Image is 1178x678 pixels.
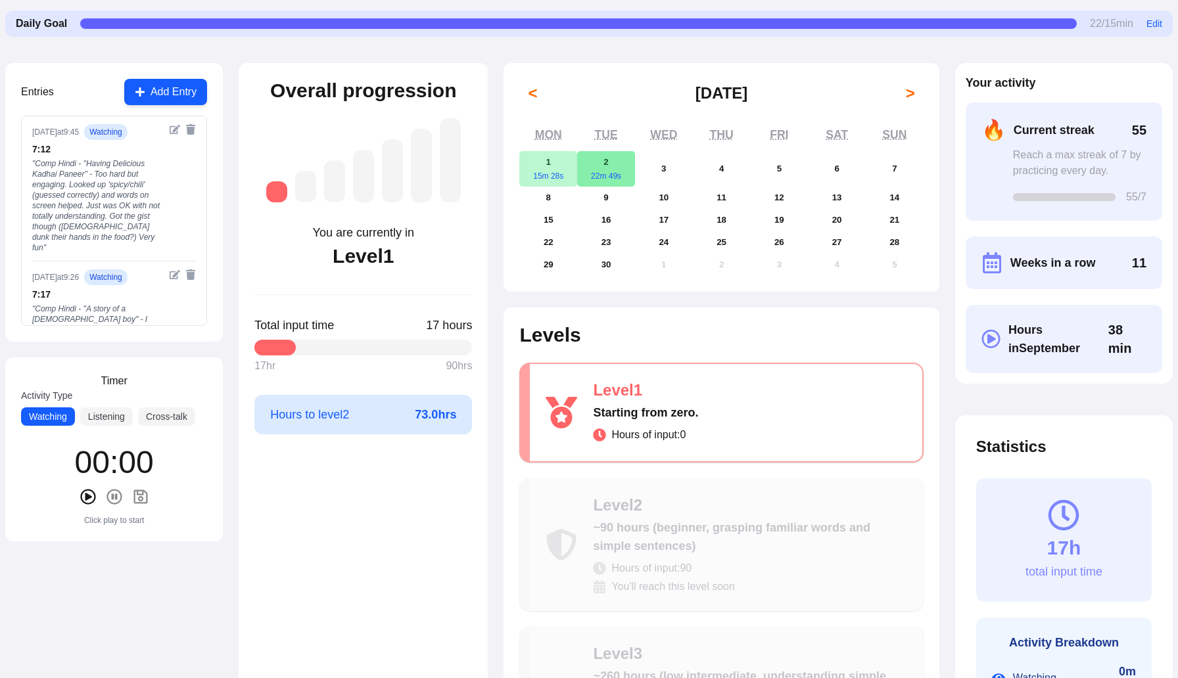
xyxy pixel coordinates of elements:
abbr: October 3, 2025 [777,260,782,269]
button: September 12, 2025 [750,187,808,209]
abbr: September 13, 2025 [832,192,842,202]
button: September 17, 2025 [635,209,693,231]
span: 17 hr [254,358,275,374]
abbr: October 5, 2025 [892,260,897,269]
button: September 28, 2025 [866,231,924,254]
div: " Comp Hindi - "A story of a [DEMOGRAPHIC_DATA] boy" - I could pick up on some stuff and follow t... [32,304,164,472]
button: September 11, 2025 [693,187,751,209]
button: Add Entry [124,79,207,105]
div: Level 3: ~260 hours (low intermediate, understanding simple conversations) [324,160,345,202]
div: ~90 hours (beginner, grasping familiar words and simple sentences) [593,518,907,555]
button: Watching [21,407,75,426]
abbr: September 18, 2025 [717,215,726,225]
abbr: September 29, 2025 [544,260,554,269]
abbr: September 12, 2025 [774,192,784,202]
abbr: September 11, 2025 [717,192,726,202]
span: < [528,83,537,104]
span: 55 [1132,121,1146,139]
span: Click to toggle between decimal and time format [426,316,472,334]
div: Level 4: ~525 hours (intermediate, understanding more complex conversations) [353,150,374,202]
div: Level 6: ~1,750 hours (advanced, understanding native media with effort) [411,129,432,202]
h3: Activity Breakdown [992,633,1136,652]
abbr: September 22, 2025 [544,237,554,247]
abbr: September 3, 2025 [661,164,666,173]
div: Level 1 [333,244,394,268]
h2: Overall progression [270,79,456,102]
span: 73.0 hrs [415,405,456,424]
div: 7 : 12 [32,143,164,156]
button: September 23, 2025 [577,231,635,254]
button: Edit entry [170,269,180,280]
abbr: September 30, 2025 [601,260,611,269]
abbr: September 17, 2025 [659,215,669,225]
abbr: September 14, 2025 [889,192,899,202]
div: [DATE] at 9:45 [32,127,79,137]
span: 90 hrs [446,358,472,374]
div: Reach a max streak of 7 by practicing every day. [1013,147,1146,179]
button: October 2, 2025 [693,254,751,276]
abbr: September 27, 2025 [832,237,842,247]
abbr: Friday [770,128,788,141]
span: Click to toggle between decimal and time format [1108,321,1146,357]
div: 7 : 17 [32,288,164,301]
button: September 27, 2025 [808,231,866,254]
button: September 25, 2025 [693,231,751,254]
h3: Entries [21,84,54,100]
abbr: September 10, 2025 [659,192,669,202]
span: Hours of input: 0 [611,427,686,443]
div: total input time [1025,562,1102,581]
h2: Your activity [966,74,1162,92]
button: September 4, 2025 [693,151,751,187]
button: September 6, 2025 [808,151,866,187]
button: September 13, 2025 [808,187,866,209]
abbr: September 21, 2025 [889,215,899,225]
abbr: September 19, 2025 [774,215,784,225]
span: You'll reach this level soon [611,579,734,595]
abbr: Wednesday [650,128,677,141]
button: September 18, 2025 [693,209,751,231]
span: Weeks in a row [1010,254,1096,272]
abbr: September 25, 2025 [717,237,726,247]
abbr: September 6, 2025 [834,164,839,173]
abbr: October 4, 2025 [834,260,839,269]
button: September 5, 2025 [750,151,808,187]
button: September 7, 2025 [866,151,924,187]
div: Level 1 [593,380,906,401]
abbr: October 1, 2025 [661,260,666,269]
div: [DATE] at 9:26 [32,272,79,282]
span: watching [84,124,128,140]
abbr: Monday [535,128,562,141]
h3: Timer [101,373,127,389]
button: Delete entry [185,124,196,135]
span: 55 /7 [1126,189,1146,205]
button: September 9, 2025 [577,187,635,209]
button: September 22, 2025 [519,231,577,254]
button: October 4, 2025 [808,254,866,276]
button: > [897,80,924,106]
button: September 16, 2025 [577,209,635,231]
span: 22 / 15 min [1090,16,1133,32]
div: You are currently in [313,223,414,242]
button: September 29, 2025 [519,254,577,276]
span: watching [84,269,128,285]
abbr: Thursday [710,128,734,141]
button: September 14, 2025 [866,187,924,209]
button: September 8, 2025 [519,187,577,209]
button: October 3, 2025 [750,254,808,276]
span: 11 [1132,254,1146,272]
abbr: September 9, 2025 [603,192,608,202]
abbr: September 20, 2025 [832,215,842,225]
button: September 15, 2025 [519,209,577,231]
button: September 26, 2025 [750,231,808,254]
abbr: September 8, 2025 [546,192,551,202]
button: September 21, 2025 [866,209,924,231]
div: Starting from zero. [593,403,906,422]
button: September 30, 2025 [577,254,635,276]
abbr: September 5, 2025 [777,164,782,173]
div: Level 3 [593,643,907,664]
div: 00 : 00 [75,447,154,478]
abbr: September 16, 2025 [601,215,611,225]
div: Level 7: ~2,625 hours (near-native, understanding most media and conversations fluently) [440,118,461,202]
h2: Statistics [976,436,1152,457]
span: Current streak [1014,121,1095,139]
